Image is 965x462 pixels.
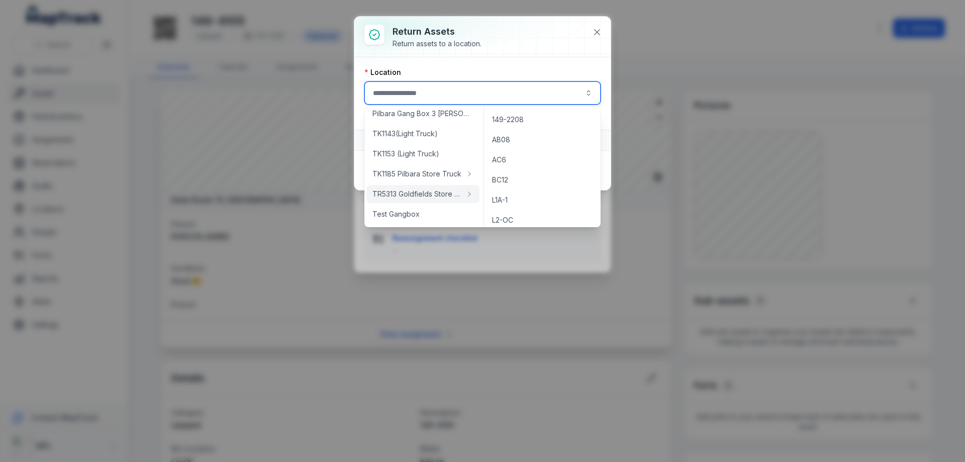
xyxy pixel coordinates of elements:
[492,215,513,225] span: L2-OC
[372,149,439,159] span: TK1153 (Light Truck)
[372,129,438,139] span: TK1143(Light Truck)
[492,115,524,125] span: 149-2208
[372,109,473,119] span: Pilbara Gang Box 3 [PERSON_NAME]
[393,39,481,49] div: Return assets to a location.
[492,135,510,145] span: AB08
[372,189,461,199] span: TR5313 Goldfields Store Truck
[364,67,401,77] label: Location
[372,209,420,219] span: Test Gangbox
[372,169,461,179] span: TK1185 Pilbara Store Truck
[354,130,611,150] button: Assets1
[492,155,506,165] span: AC6
[492,195,508,205] span: L1A-1
[492,175,508,185] span: BC12
[393,25,481,39] h3: Return assets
